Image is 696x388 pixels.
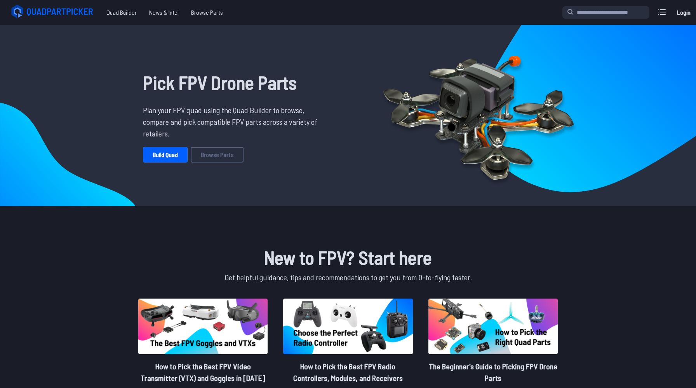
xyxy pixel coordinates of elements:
a: Browse Parts [185,5,229,20]
h1: New to FPV? Start here [137,243,559,271]
h1: Pick FPV Drone Parts [143,68,323,96]
img: image of post [428,299,558,354]
img: image of post [283,299,412,354]
img: image of post [138,299,268,354]
h2: How to Pick the Best FPV Radio Controllers, Modules, and Receivers [283,360,412,384]
h2: The Beginner's Guide to Picking FPV Drone Parts [428,360,558,384]
p: Get helpful guidance, tips and recommendations to get you from 0-to-flying faster. [137,271,559,283]
a: Quad Builder [100,5,143,20]
img: Quadcopter [367,38,590,193]
a: Login [674,5,693,20]
h2: How to Pick the Best FPV Video Transmitter (VTX) and Goggles in [DATE] [138,360,268,384]
a: Browse Parts [191,147,244,163]
p: Plan your FPV quad using the Quad Builder to browse, compare and pick compatible FPV parts across... [143,104,323,139]
a: Build Quad [143,147,188,163]
a: News & Intel [143,5,185,20]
